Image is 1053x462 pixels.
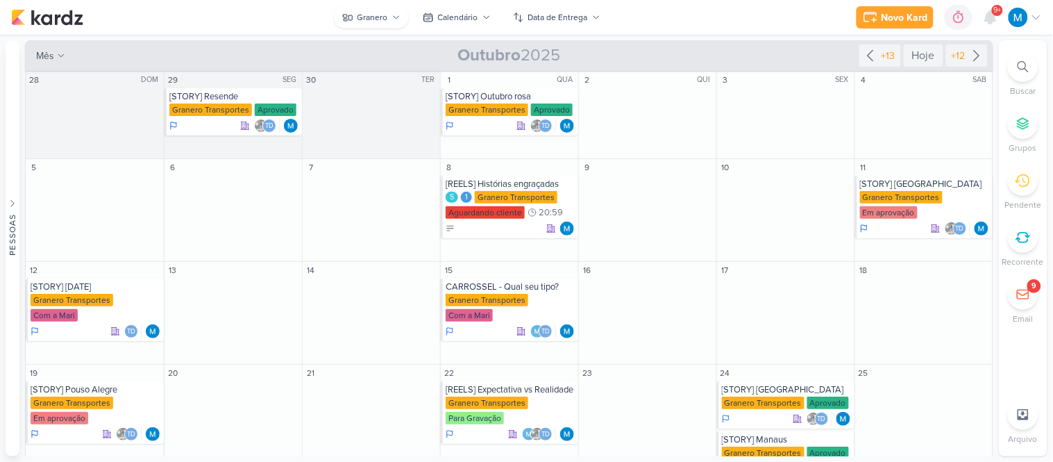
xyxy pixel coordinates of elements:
div: 13 [166,263,180,277]
img: kardz.app [11,9,83,26]
div: Responsável: MARIANA MIRANDA [284,119,298,133]
div: [STORY] Pouso Alegre [31,384,161,395]
div: Thais de carvalho [539,119,553,133]
div: 15 [442,263,456,277]
div: Granero Transportes [169,104,252,116]
div: Colaboradores: Thais de carvalho [124,324,142,338]
div: [STORY] Manaus [722,434,852,445]
p: Td [541,123,550,130]
img: MARIANA MIRANDA [560,427,574,441]
img: MARIANA MIRANDA [836,412,850,426]
div: Em aprovação [31,412,88,424]
div: 6 [166,160,180,174]
div: Colaboradores: Everton Granero, Thais de carvalho [945,222,970,236]
div: Em Andamento [860,223,868,234]
div: 14 [304,263,318,277]
div: Responsável: MARIANA MIRANDA [975,222,988,236]
img: MARIANA MIRANDA [1009,8,1028,27]
div: Em Andamento [31,429,39,440]
div: S [446,192,458,203]
div: Granero Transportes [31,397,113,409]
div: QUA [557,74,577,85]
img: Everton Granero [530,427,544,441]
img: MARIANA MIRANDA [146,427,160,441]
div: [STORY] Dia das Crianças [31,281,161,292]
div: 25 [857,366,870,380]
div: Em aprovação [860,206,918,219]
div: CARROSSEL - Qual seu tipo? [446,281,575,292]
button: Novo Kard [857,6,934,28]
div: DOM [141,74,162,85]
div: Thais de carvalho [124,427,138,441]
div: [STORY] Outubro rosa [446,91,575,102]
p: Td [818,416,826,423]
span: 2025 [458,44,561,67]
div: 8 [442,160,456,174]
div: 4 [857,73,870,87]
img: MARIANA MIRANDA [146,324,160,338]
div: Thais de carvalho [124,324,138,338]
div: 16 [580,263,594,277]
div: Granero Transportes [722,397,805,409]
div: 19 [27,366,41,380]
div: Com a Mari [31,309,78,322]
div: A Fazer [446,224,455,233]
img: MARIANA MIRANDA [284,119,298,133]
p: Grupos [1009,142,1037,154]
div: 21 [304,366,318,380]
div: Aguardando cliente [446,206,525,219]
img: MARIANA MIRANDA [560,119,574,133]
div: 12 [27,263,41,277]
div: 5 [27,160,41,174]
div: Em Andamento [446,326,454,337]
div: 30 [304,73,318,87]
div: [STORY] Campina Grande [860,179,990,190]
div: SEG [283,74,301,85]
div: 20 [166,366,180,380]
img: MARIANA MIRANDA [560,324,574,338]
div: Colaboradores: Everton Granero, Thais de carvalho [807,412,832,426]
div: +12 [949,49,968,63]
p: Td [127,329,135,336]
div: Responsável: MARIANA MIRANDA [560,119,574,133]
div: 9 [1032,281,1037,292]
p: Td [127,431,135,438]
img: Everton Granero [807,412,820,426]
p: Arquivo [1009,433,1038,445]
div: Granero Transportes [31,294,113,306]
div: Responsável: MARIANA MIRANDA [146,427,160,441]
div: Hoje [904,44,943,67]
p: Td [541,329,550,336]
div: Aprovado [807,397,849,409]
div: Em Andamento [169,120,178,131]
div: Colaboradores: Everton Granero, Thais de carvalho [254,119,280,133]
div: Responsável: MARIANA MIRANDA [560,222,574,236]
div: Thais de carvalho [815,412,829,426]
div: Responsável: MARIANA MIRANDA [146,324,160,338]
div: SEX [836,74,853,85]
div: 2 [580,73,594,87]
p: Buscar [1011,85,1036,97]
div: [REELS] Histórias engraçadas [446,179,575,190]
button: Pessoas [6,40,19,456]
div: Responsável: MARIANA MIRANDA [560,427,574,441]
div: Aprovado [531,104,573,116]
div: 18 [857,263,870,277]
p: Td [956,226,964,233]
div: Responsável: MARIANA MIRANDA [560,324,574,338]
span: 20:59 [539,208,563,217]
div: Novo Kard [882,10,928,25]
img: MARIANA MIRANDA [522,427,536,441]
div: Granero Transportes [722,447,805,459]
strong: Outubro [458,45,521,65]
div: Thais de carvalho [953,222,967,236]
div: Granero Transportes [446,104,528,116]
div: Colaboradores: MARIANA MIRANDA, Everton Granero, Thais de carvalho [522,427,556,441]
img: Everton Granero [116,427,130,441]
p: Email [1013,313,1034,325]
div: 28 [27,73,41,87]
div: 24 [718,366,732,380]
div: 29 [166,73,180,87]
div: Thais de carvalho [539,324,553,338]
img: Everton Granero [254,119,268,133]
